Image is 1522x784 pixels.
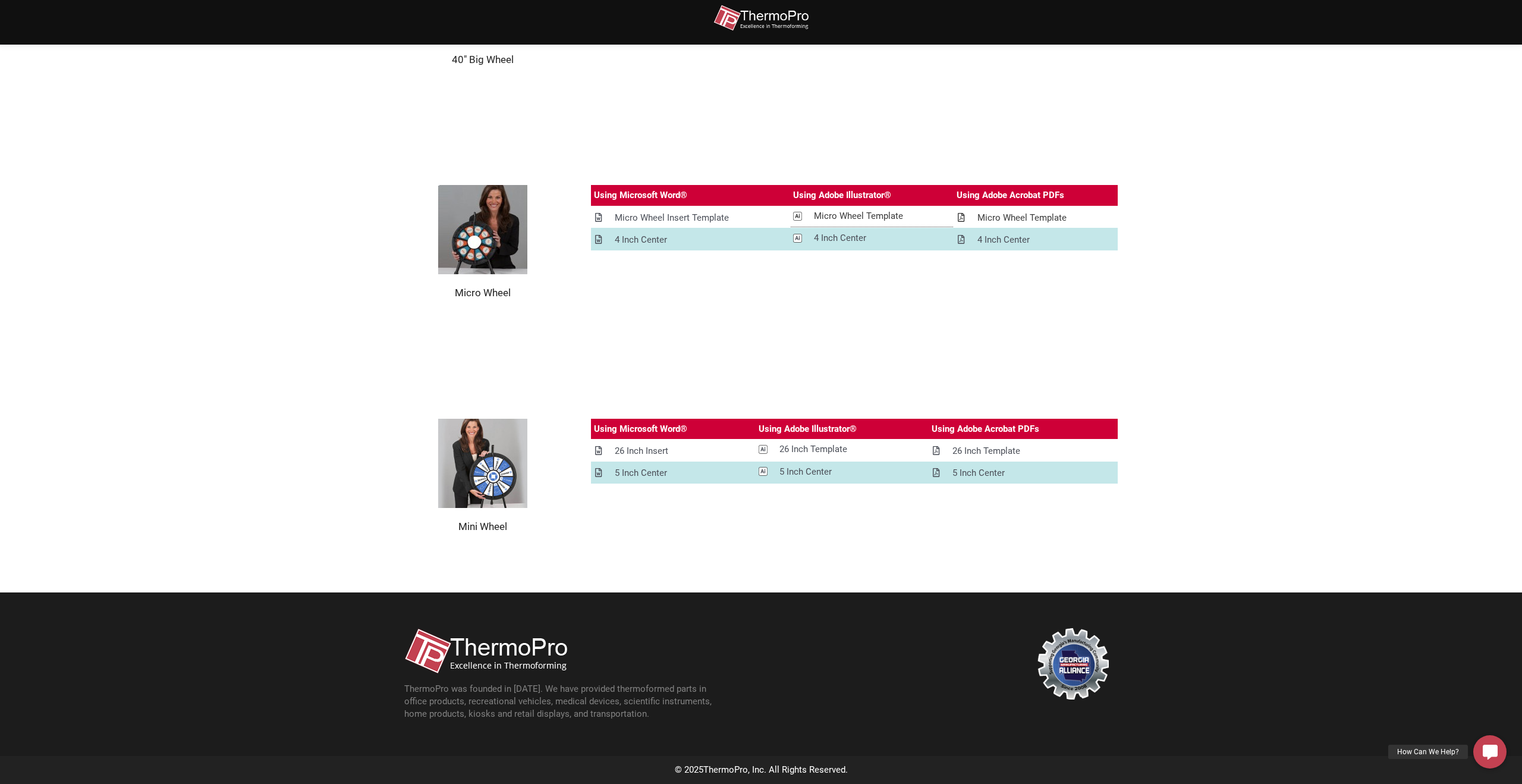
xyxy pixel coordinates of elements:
a: Micro Wheel Insert Template [591,208,790,228]
a: How Can We Help? [1473,735,1507,769]
div: © 2025 , Inc. All Rights Reserved. [392,762,1130,779]
a: 5 Inch Center [756,462,929,482]
div: 4 Inch Center [977,233,1030,247]
div: 26 Inch Template [779,442,847,457]
div: 5 Inch Center [952,466,1005,481]
img: thermopro-logo-non-iso [404,628,567,674]
a: Micro Wheel Template [790,206,954,227]
a: 26 Inch Template [929,441,1117,462]
div: 26 Inch Template [952,444,1020,459]
div: Micro Wheel Insert Template [615,211,729,225]
div: Using Adobe Illustrator® [793,188,891,203]
img: thermopro-logo-non-iso [713,5,809,32]
p: ThermoPro was founded in [DATE]. We have provided thermoformed parts in office products, recreati... [404,683,725,720]
h2: 40" Big Wheel [404,53,561,66]
div: 4 Inch Center [814,231,866,246]
div: 5 Inch Center [779,465,832,479]
span: ThermoPro [703,764,748,775]
a: 4 Inch Center [591,230,790,250]
div: How Can We Help? [1388,745,1468,759]
a: Micro Wheel Template [954,208,1117,228]
div: 5 Inch Center [615,466,667,481]
div: Using Adobe Illustrator® [759,422,857,437]
img: georgia-manufacturing-alliance [1037,628,1109,700]
a: 4 Inch Center [954,230,1117,250]
a: 5 Inch Center [591,463,756,484]
div: Micro Wheel Template [977,211,1067,225]
h2: Micro Wheel [404,286,561,299]
a: 4 Inch Center [790,228,954,249]
div: 26 Inch Insert [615,444,668,459]
div: Micro Wheel Template [814,209,903,224]
a: 26 Inch Insert [591,441,756,462]
a: 26 Inch Template [756,439,929,460]
div: Using Microsoft Word® [594,188,687,203]
div: Using Adobe Acrobat PDFs [957,188,1064,203]
div: Using Adobe Acrobat PDFs [932,422,1039,437]
a: 5 Inch Center [929,463,1117,484]
h2: Mini Wheel [404,520,561,533]
div: Using Microsoft Word® [594,422,687,437]
div: 4 Inch Center [615,233,667,247]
